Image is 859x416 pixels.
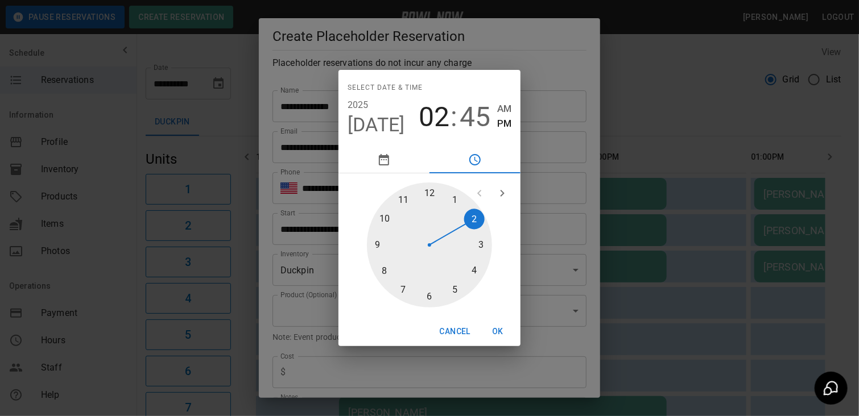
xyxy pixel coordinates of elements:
button: open next view [491,182,514,205]
button: PM [497,116,511,131]
span: Select date & time [348,79,423,97]
span: : [451,101,457,133]
button: OK [480,321,516,342]
button: 45 [460,101,490,133]
button: pick date [338,146,429,173]
button: pick time [429,146,521,173]
button: Cancel [435,321,475,342]
button: [DATE] [348,113,405,137]
button: 02 [419,101,449,133]
button: AM [497,101,511,117]
button: 2025 [348,97,369,113]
